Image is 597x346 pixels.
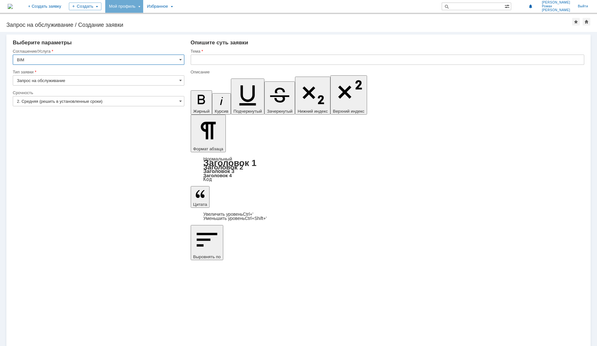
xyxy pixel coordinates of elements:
[191,157,584,182] div: Формат абзаца
[69,3,101,10] div: Создать
[191,90,212,115] button: Жирный
[267,109,292,114] span: Зачеркнутый
[295,77,330,115] button: Нижний индекс
[203,158,257,168] a: Заголовок 1
[203,163,243,171] a: Заголовок 2
[193,147,223,151] span: Формат абзаца
[233,109,262,114] span: Подчеркнутый
[572,18,580,26] div: Добавить в избранное
[203,216,267,221] a: Decrease
[191,70,583,74] div: Описание
[191,212,584,221] div: Цитата
[13,70,183,74] div: Тип заявки
[203,168,234,174] a: Заголовок 3
[203,177,212,182] a: Код
[542,8,570,12] span: [PERSON_NAME]
[203,173,232,178] a: Заголовок 4
[191,40,248,46] span: Опишите суть заявки
[330,75,367,115] button: Верхний индекс
[191,49,583,53] div: Тема
[212,93,231,115] button: Курсив
[193,202,207,207] span: Цитата
[191,186,210,208] button: Цитата
[264,81,295,115] button: Зачеркнутый
[583,18,590,26] div: Сделать домашней страницей
[215,109,228,114] span: Курсив
[505,3,511,9] span: Расширенный поиск
[191,115,226,152] button: Формат абзаца
[191,225,223,260] button: Выровнять по
[193,109,210,114] span: Жирный
[193,254,221,259] span: Выровнять по
[13,49,183,53] div: Соглашение/Услуга
[231,79,264,115] button: Подчеркнутый
[298,109,328,114] span: Нижний индекс
[8,4,13,9] img: logo
[6,22,572,28] div: Запрос на обслуживание / Создание заявки
[542,4,570,8] span: Роман
[13,40,72,46] span: Выберите параметры
[245,216,267,221] span: Ctrl+Shift+'
[203,156,232,162] a: Нормальный
[333,109,365,114] span: Верхний индекс
[8,4,13,9] a: Перейти на домашнюю страницу
[203,212,254,217] a: Increase
[13,91,183,95] div: Срочность
[243,212,254,217] span: Ctrl+'
[542,1,570,4] span: [PERSON_NAME]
